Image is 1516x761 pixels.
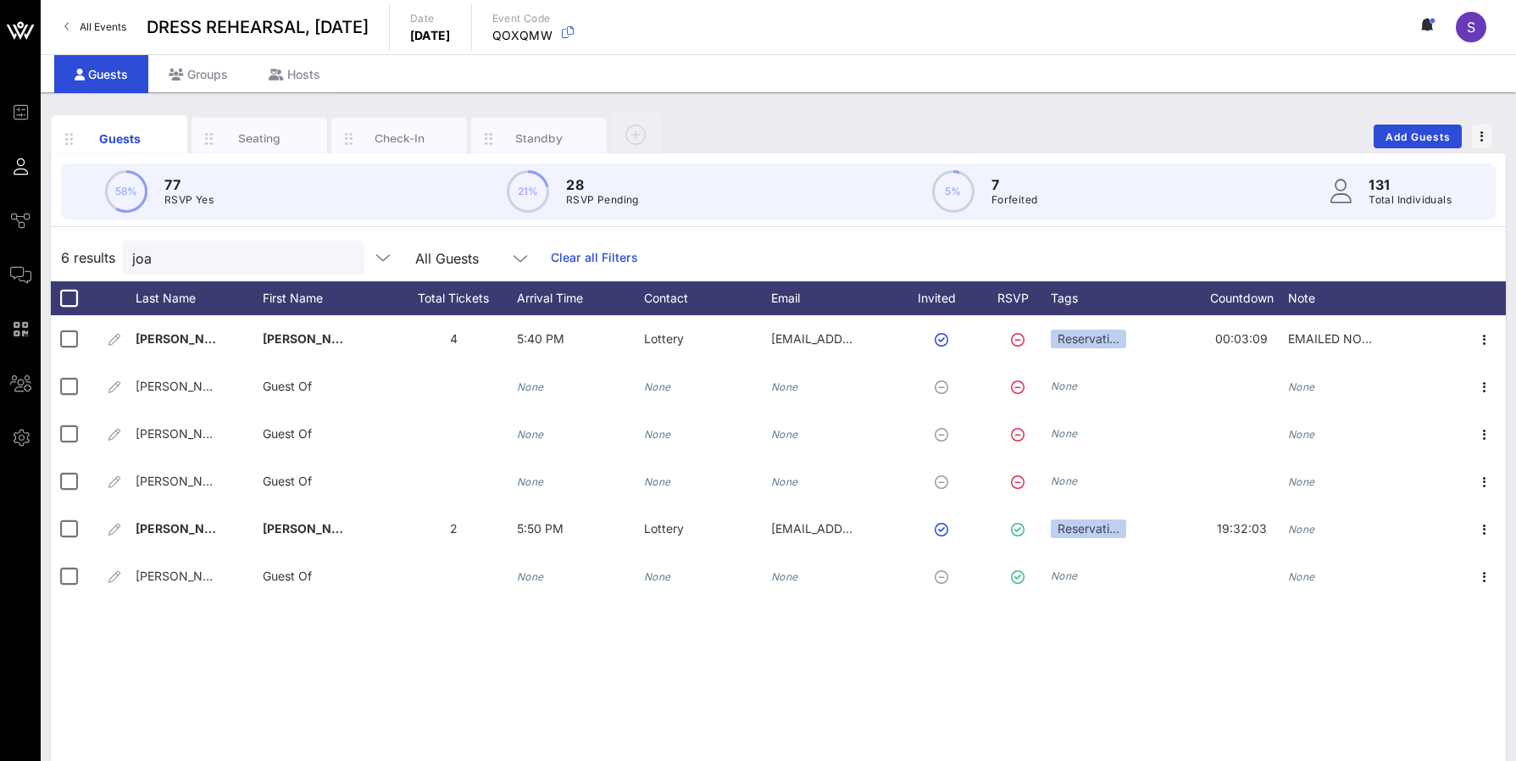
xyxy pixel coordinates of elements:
[1288,281,1415,315] div: Note
[61,247,115,268] span: 6 results
[1051,281,1195,315] div: Tags
[263,281,390,315] div: First Name
[1456,12,1486,42] div: S
[263,379,312,393] span: Guest Of
[644,331,684,346] span: Lottery
[1051,330,1126,348] div: Reservati…
[1217,524,1267,534] span: 19:32:03
[644,281,771,315] div: Contact
[1369,175,1452,195] p: 131
[1369,192,1452,208] p: Total Individuals
[1385,131,1452,143] span: Add Guests
[410,27,451,44] p: [DATE]
[771,475,798,488] i: None
[82,130,158,147] div: Guests
[263,331,363,346] span: [PERSON_NAME]
[492,10,553,27] p: Event Code
[147,14,369,40] span: DRESS REHEARSAL, [DATE]
[1288,475,1315,488] i: None
[164,192,214,208] p: RSVP Yes
[136,521,236,536] span: [PERSON_NAME]
[1051,427,1078,440] i: None
[1051,569,1078,582] i: None
[54,14,136,41] a: All Events
[248,55,341,93] div: Hosts
[551,248,638,267] a: Clear all Filters
[1288,380,1315,393] i: None
[644,380,671,393] i: None
[1195,281,1288,315] div: Countdown
[164,175,214,195] p: 77
[644,570,671,583] i: None
[771,380,798,393] i: None
[415,251,479,266] div: All Guests
[222,131,297,147] div: Seating
[1051,475,1078,487] i: None
[1288,523,1315,536] i: None
[390,315,517,363] div: 4
[136,474,233,488] span: [PERSON_NAME]
[362,131,437,147] div: Check-In
[1374,125,1462,148] button: Add Guests
[1288,331,1433,346] span: EMAILED NO - will rebook
[1051,380,1078,392] i: None
[517,380,544,393] i: None
[991,281,1051,315] div: RSVP
[136,379,233,393] span: [PERSON_NAME]
[771,331,975,346] span: [EMAIL_ADDRESS][DOMAIN_NAME]
[991,192,1038,208] p: Forfeited
[263,426,312,441] span: Guest Of
[566,192,639,208] p: RSVP Pending
[644,428,671,441] i: None
[136,426,233,441] span: [PERSON_NAME]
[566,175,639,195] p: 28
[136,281,263,315] div: Last Name
[1467,19,1475,36] span: S
[502,131,577,147] div: Standby
[991,175,1038,195] p: 7
[1288,428,1315,441] i: None
[1051,519,1126,538] div: Reservati…
[410,10,451,27] p: Date
[136,331,236,346] span: [PERSON_NAME]
[390,281,517,315] div: Total Tickets
[1215,334,1268,344] span: 00:03:09
[517,331,564,346] span: 5:40 PM
[644,521,684,536] span: Lottery
[517,428,544,441] i: None
[54,55,148,93] div: Guests
[263,569,312,583] span: Guest Of
[1288,570,1315,583] i: None
[517,281,644,315] div: Arrival Time
[492,27,553,44] p: QOXQMW
[898,281,991,315] div: Invited
[644,475,671,488] i: None
[771,428,798,441] i: None
[263,521,363,536] span: [PERSON_NAME]
[136,569,233,583] span: [PERSON_NAME]
[390,505,517,553] div: 2
[517,570,544,583] i: None
[771,281,898,315] div: Email
[263,474,312,488] span: Guest Of
[771,521,1073,536] span: [EMAIL_ADDRESS][PERSON_NAME][DOMAIN_NAME]
[80,20,126,33] span: All Events
[148,55,248,93] div: Groups
[405,241,541,275] div: All Guests
[517,475,544,488] i: None
[771,570,798,583] i: None
[517,521,564,536] span: 5:50 PM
